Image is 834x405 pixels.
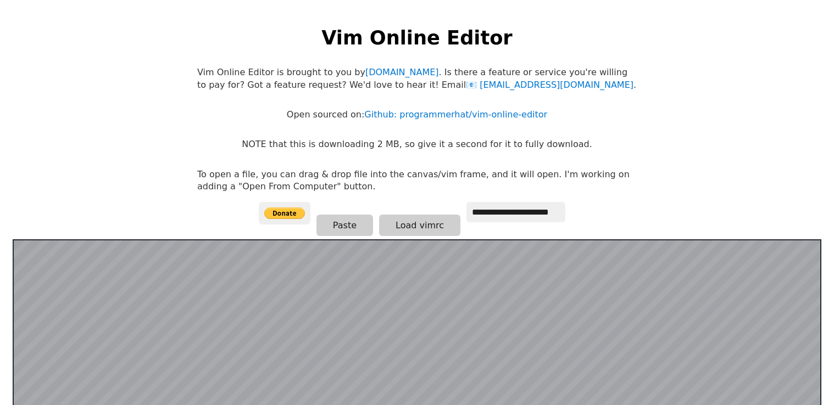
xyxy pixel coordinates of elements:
[242,138,592,150] p: NOTE that this is downloading 2 MB, so give it a second for it to fully download.
[321,24,512,51] h1: Vim Online Editor
[364,109,547,120] a: Github: programmerhat/vim-online-editor
[316,215,373,236] button: Paste
[379,215,460,236] button: Load vimrc
[365,67,439,77] a: [DOMAIN_NAME]
[466,80,633,90] a: [EMAIL_ADDRESS][DOMAIN_NAME]
[197,168,637,193] p: To open a file, you can drag & drop file into the canvas/vim frame, and it will open. I'm working...
[197,66,637,91] p: Vim Online Editor is brought to you by . Is there a feature or service you're willing to pay for?...
[287,109,547,121] p: Open sourced on:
